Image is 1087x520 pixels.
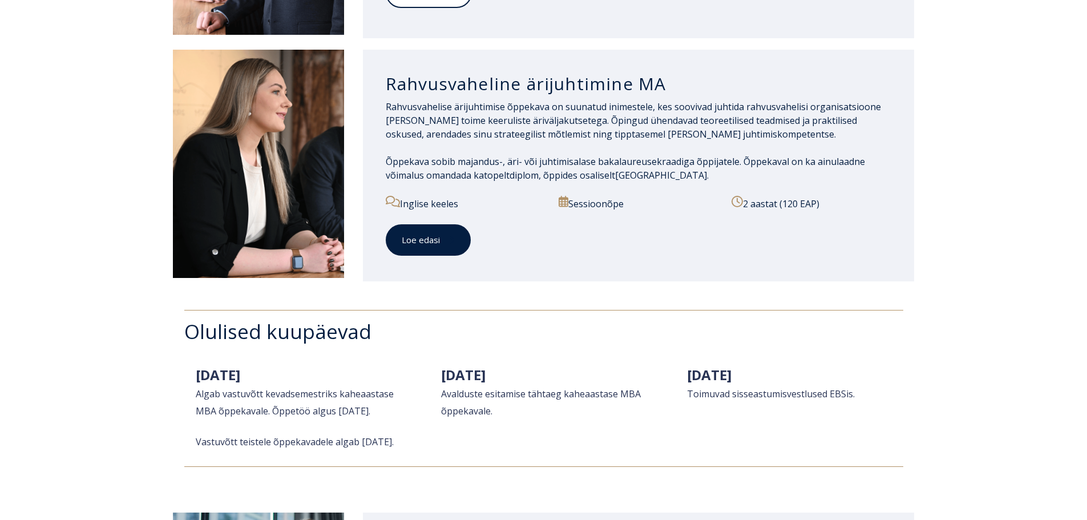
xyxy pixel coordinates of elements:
p: 2 aastat (120 EAP) [732,196,891,211]
span: muvad sisseastumisvestlused EBSis. [701,388,855,400]
span: [DATE] [441,365,486,384]
img: DSC_1907 [173,50,344,278]
span: [DATE] [687,365,732,384]
span: [DATE] [196,365,240,384]
span: topeltdiplom [484,169,539,182]
span: T [687,388,693,400]
span: Algab vastuvõtt kevadsemestriks kaheaastase MBA õppekavale. Õppetöö algus [DATE]. [196,388,394,417]
span: [GEOGRAPHIC_DATA] [615,169,707,182]
span: Õppekava sobib majandus-, äri- või juhtimisalase bakalaureusekraadiga õppijatele. [386,155,741,168]
h3: Rahvusvaheline ärijuhtimine MA [386,73,892,95]
span: Rahvusvahelise ärijuhtimise õppekava on suunatud inimestele, kes soovivad juhtida rahvusvahelisi ... [386,100,881,140]
span: , õppides osaliselt [539,169,615,182]
span: . [707,169,709,182]
span: Avalduste esitamise tähtaeg kaheaastase MBA õppekavale. [441,388,641,417]
span: o [693,388,699,400]
a: Loe edasi [386,224,471,256]
span: Õppekaval on ka ainulaadne võimalus omandada ka [386,155,865,182]
span: Olulised kuupäevad [184,318,371,345]
span: i [699,388,701,400]
span: Vastuvõtt teistele õppekavadele algab [DATE]. [196,436,394,448]
p: Inglise keeles [386,196,545,211]
p: Sessioonõpe [559,196,718,211]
